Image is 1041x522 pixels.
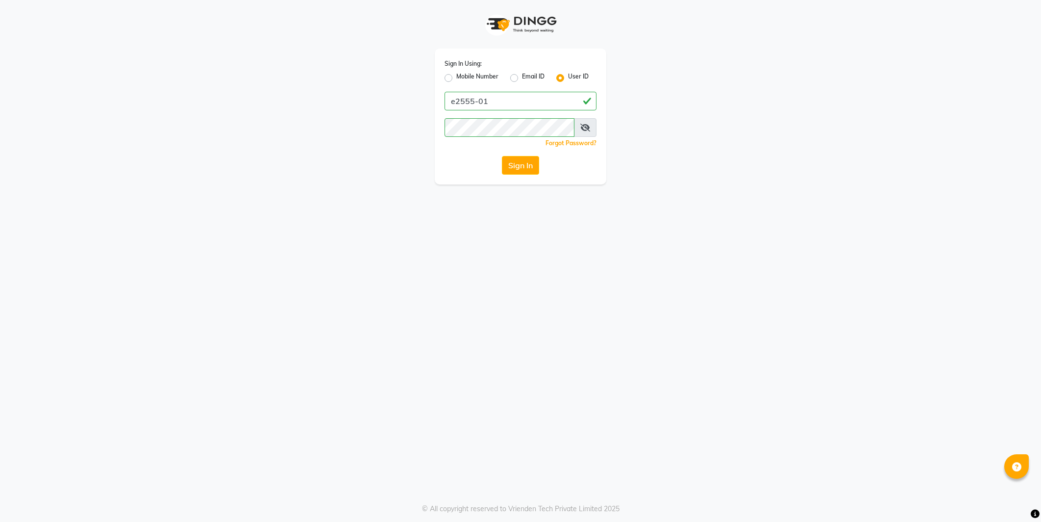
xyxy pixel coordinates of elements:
[522,72,545,84] label: Email ID
[481,10,560,39] img: logo1.svg
[456,72,498,84] label: Mobile Number
[445,118,574,137] input: Username
[502,156,539,175] button: Sign In
[445,59,482,68] label: Sign In Using:
[568,72,589,84] label: User ID
[445,92,596,110] input: Username
[1000,483,1031,512] iframe: chat widget
[545,139,596,147] a: Forgot Password?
